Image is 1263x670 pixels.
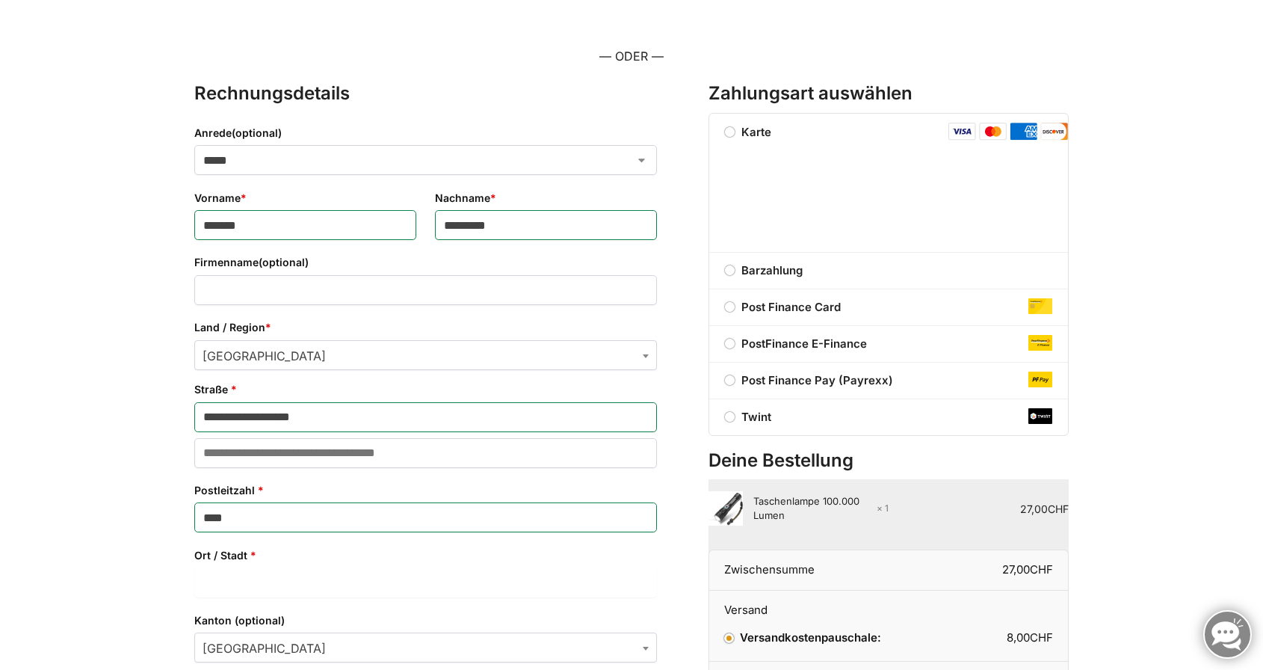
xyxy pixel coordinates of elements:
[1030,630,1053,645] span: CHF
[708,448,1069,474] h3: Deine Bestellung
[1028,298,1052,314] img: post-finance-card
[877,502,889,515] strong: × 1
[194,190,416,206] label: Vorname
[708,591,1069,619] th: Versand
[194,81,657,107] h3: Rechnungsdetails
[194,254,657,271] label: Firmenname
[194,125,657,141] label: Anrede
[195,341,656,371] span: Schweiz
[709,372,1068,390] label: Post Finance Pay (Payrexx)
[194,482,657,499] label: Postleitzahl
[1007,630,1053,645] bdi: 8,00
[194,612,657,629] label: Kanton
[979,123,1007,141] img: mastercard
[1002,562,1053,577] bdi: 27,00
[1040,123,1068,141] img: discover
[732,149,1039,230] iframe: Sicherer Eingaberahmen für Zahlungen
[1030,562,1053,577] span: CHF
[435,190,657,206] label: Nachname
[194,547,657,564] label: Ort / Stadt
[1010,123,1037,141] img: amex
[235,614,285,627] span: (optional)
[232,126,282,139] span: (optional)
[195,633,656,663] span: Bern
[1048,502,1069,515] span: CHF
[1028,335,1052,351] img: post-finance-e-finance
[709,125,787,139] label: Karte
[259,256,309,268] span: (optional)
[724,630,881,645] label: Versandkostenpauschale:
[709,262,1068,280] label: Barzahlung
[709,335,1068,353] label: PostFinance E-Finance
[194,381,657,398] label: Straße
[194,319,657,336] label: Land / Region
[194,340,657,370] span: Land / Region
[1020,502,1069,515] bdi: 27,00
[948,123,976,141] img: visa
[1028,408,1052,424] img: twint
[194,47,1069,67] p: — ODER —
[194,633,657,663] span: Kanton
[708,491,743,526] img: Extrem Starke Taschenlampe
[709,298,1068,316] label: Post Finance Card
[753,494,889,523] div: Taschenlampe 100.000 Lumen
[709,408,1068,426] label: Twint
[1028,372,1052,387] img: post-finance-pay
[708,81,1069,107] h3: Zahlungsart auswählen
[708,550,889,591] th: Zwischensumme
